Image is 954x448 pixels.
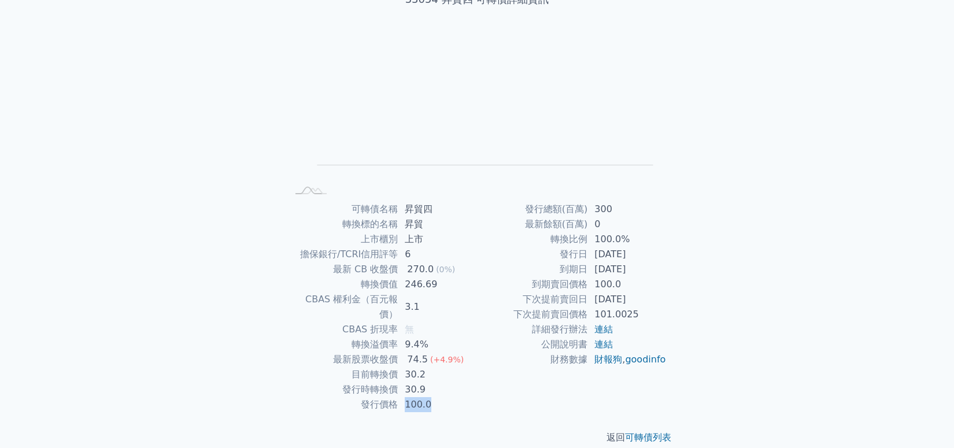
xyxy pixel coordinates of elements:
td: 轉換價值 [287,277,398,292]
div: 270.0 [405,262,436,277]
td: 財務數據 [477,352,587,367]
td: 擔保銀行/TCRI信用評等 [287,247,398,262]
td: 公開說明書 [477,337,587,352]
td: [DATE] [587,247,667,262]
span: (0%) [436,265,455,274]
td: 0 [587,217,667,232]
td: 昇貿 [398,217,477,232]
td: 發行價格 [287,397,398,412]
iframe: Chat Widget [896,393,954,448]
td: 上市 [398,232,477,247]
td: 發行日 [477,247,587,262]
td: 101.0025 [587,307,667,322]
td: 發行時轉換價 [287,382,398,397]
a: goodinfo [625,354,665,365]
td: 轉換比例 [477,232,587,247]
td: 詳細發行辦法 [477,322,587,337]
td: [DATE] [587,292,667,307]
td: 30.9 [398,382,477,397]
td: 6 [398,247,477,262]
td: 上市櫃別 [287,232,398,247]
td: 下次提前賣回價格 [477,307,587,322]
span: (+4.9%) [430,355,464,364]
a: 財報狗 [594,354,622,365]
td: 3.1 [398,292,477,322]
td: CBAS 權利金（百元報價） [287,292,398,322]
td: 最新股票收盤價 [287,352,398,367]
td: 下次提前賣回日 [477,292,587,307]
td: 9.4% [398,337,477,352]
td: 目前轉換價 [287,367,398,382]
td: 100.0% [587,232,667,247]
div: 74.5 [405,352,430,367]
td: 到期賣回價格 [477,277,587,292]
td: 轉換溢價率 [287,337,398,352]
td: , [587,352,667,367]
td: 轉換標的名稱 [287,217,398,232]
td: 發行總額(百萬) [477,202,587,217]
p: 返回 [273,431,681,445]
span: 無 [405,324,414,335]
td: 到期日 [477,262,587,277]
td: CBAS 折現率 [287,322,398,337]
td: 最新 CB 收盤價 [287,262,398,277]
td: 可轉債名稱 [287,202,398,217]
td: 100.0 [398,397,477,412]
td: 昇貿四 [398,202,477,217]
td: 246.69 [398,277,477,292]
div: 聊天小工具 [896,393,954,448]
g: Chart [306,44,653,182]
td: 最新餘額(百萬) [477,217,587,232]
a: 連結 [594,324,613,335]
td: 30.2 [398,367,477,382]
td: 300 [587,202,667,217]
td: [DATE] [587,262,667,277]
a: 可轉債列表 [625,432,671,443]
td: 100.0 [587,277,667,292]
a: 連結 [594,339,613,350]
